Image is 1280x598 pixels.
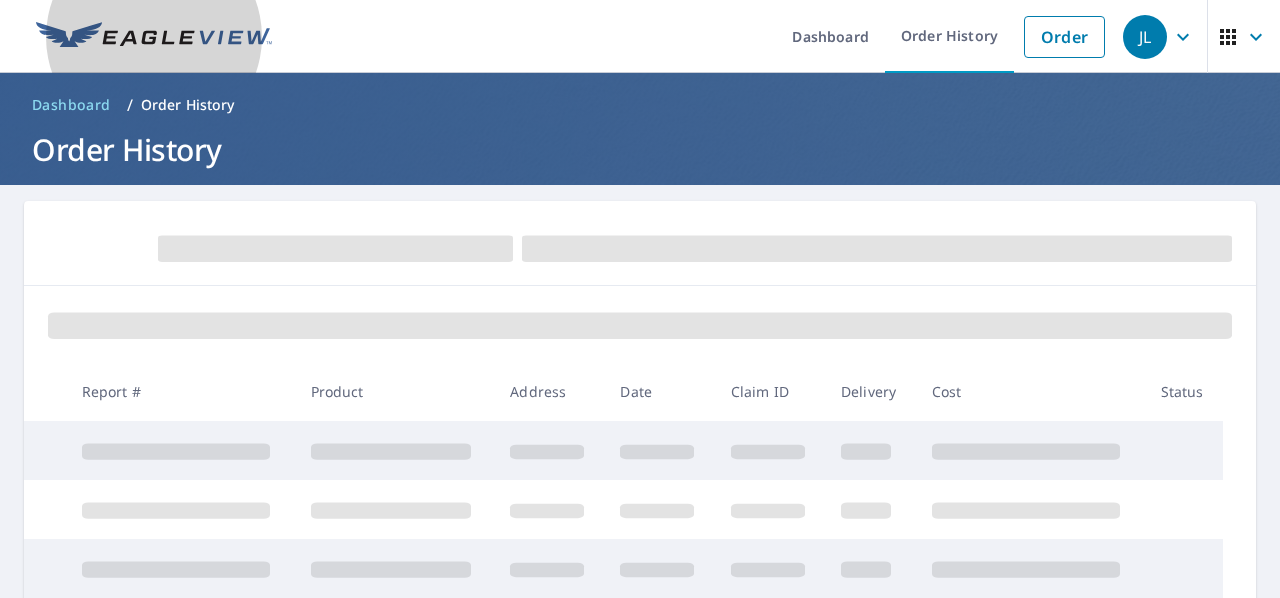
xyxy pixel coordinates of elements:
nav: breadcrumb [24,89,1256,121]
a: Order [1024,16,1105,58]
p: Order History [141,95,235,115]
th: Delivery [825,362,916,421]
th: Date [604,362,714,421]
li: / [127,93,133,117]
th: Cost [916,362,1145,421]
th: Address [494,362,604,421]
img: EV Logo [36,22,272,52]
th: Report # [66,362,295,421]
th: Product [295,362,495,421]
th: Status [1145,362,1223,421]
a: Dashboard [24,89,119,121]
h1: Order History [24,129,1256,170]
div: JL [1123,15,1167,59]
th: Claim ID [715,362,825,421]
span: Dashboard [32,95,111,115]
